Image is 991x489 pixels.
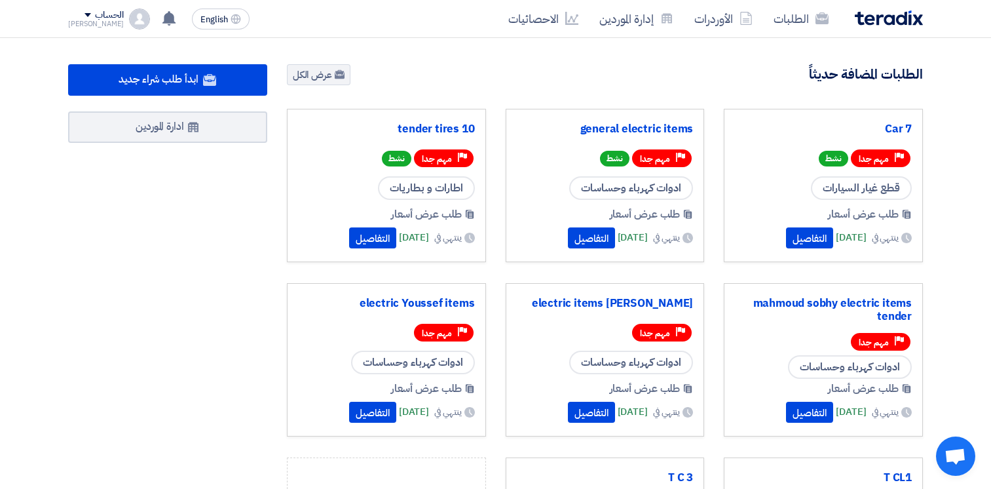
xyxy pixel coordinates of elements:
[589,3,684,34] a: إدارة الموردين
[498,3,589,34] a: الاحصائيات
[809,66,923,83] h4: الطلبات المضافة حديثاً
[382,151,411,166] span: نشط
[391,381,462,397] span: طلب عرض أسعار
[684,3,763,34] a: الأوردرات
[811,176,912,200] span: قطع غيار السيارات
[378,176,475,200] span: اطارات و بطاريات
[735,471,912,484] a: T CL1
[610,206,681,222] span: طلب عرض أسعار
[872,405,899,419] span: ينتهي في
[855,10,923,26] img: Teradix logo
[68,111,267,143] a: ادارة الموردين
[735,297,912,323] a: mahmoud sobhy electric items tender
[192,9,250,29] button: English
[298,297,475,310] a: electric Youssef items
[399,404,429,420] span: [DATE]
[391,206,462,222] span: طلب عرض أسعار
[836,230,866,245] span: [DATE]
[828,206,899,222] span: طلب عرض أسعار
[610,381,681,397] span: طلب عرض أسعار
[434,231,461,244] span: ينتهي في
[828,381,899,397] span: طلب عرض أسعار
[872,231,899,244] span: ينتهي في
[517,297,694,310] a: electric items [PERSON_NAME]
[763,3,839,34] a: الطلبات
[600,151,629,166] span: نشط
[129,9,150,29] img: profile_test.png
[568,227,615,248] button: التفاصيل
[422,153,452,165] span: مهم جدا
[735,123,912,136] a: Car 7
[859,153,889,165] span: مهم جدا
[399,230,429,245] span: [DATE]
[422,327,452,340] span: مهم جدا
[786,402,833,423] button: التفاصيل
[819,151,848,166] span: نشط
[569,351,693,374] span: ادوات كهرباء وحساسات
[618,404,648,420] span: [DATE]
[200,15,228,24] span: English
[653,405,680,419] span: ينتهي في
[836,404,866,420] span: [DATE]
[788,355,912,379] span: ادوات كهرباء وحساسات
[68,20,124,28] div: [PERSON_NAME]
[434,405,461,419] span: ينتهي في
[95,10,123,21] div: الحساب
[569,176,693,200] span: ادوات كهرباء وحساسات
[517,471,694,484] a: T C 3
[349,227,396,248] button: التفاصيل
[119,71,198,87] span: ابدأ طلب شراء جديد
[351,351,475,374] span: ادوات كهرباء وحساسات
[640,327,670,340] span: مهم جدا
[568,402,615,423] button: التفاصيل
[349,402,396,423] button: التفاصيل
[640,153,670,165] span: مهم جدا
[786,227,833,248] button: التفاصيل
[298,123,475,136] a: tender tires 10
[618,230,648,245] span: [DATE]
[653,231,680,244] span: ينتهي في
[517,123,694,136] a: general electric items
[936,437,975,476] div: Open chat
[287,64,350,85] a: عرض الكل
[859,336,889,349] span: مهم جدا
